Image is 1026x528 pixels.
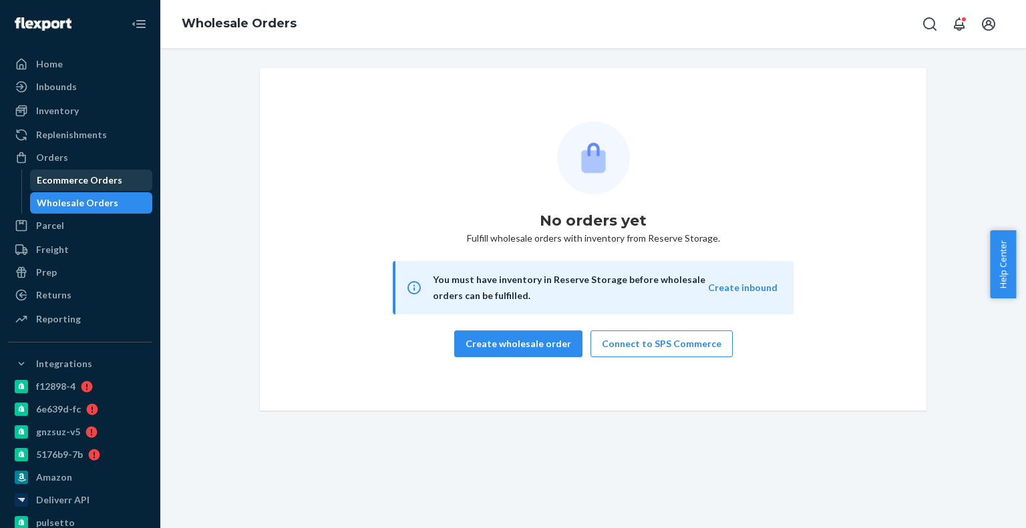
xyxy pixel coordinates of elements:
button: Help Center [990,230,1016,298]
a: Amazon [8,467,152,488]
button: Open account menu [975,11,1002,37]
div: f12898-4 [36,380,75,393]
a: Inbounds [8,76,152,97]
div: Amazon [36,471,72,484]
button: Connect to SPS Commerce [590,330,733,357]
div: Reporting [36,312,81,326]
div: Parcel [36,219,64,232]
button: Create wholesale order [454,330,582,357]
div: 5176b9-7b [36,448,83,461]
img: Empty list [557,121,630,194]
button: Open notifications [946,11,973,37]
div: Inventory [36,104,79,117]
a: Orders [8,147,152,168]
a: Freight [8,239,152,260]
button: Create inbound [708,281,778,294]
a: Replenishments [8,124,152,146]
a: Wholesale Orders [182,16,297,31]
button: Integrations [8,353,152,374]
div: Replenishments [36,128,107,142]
a: Reporting [8,308,152,330]
ol: breadcrumbs [171,5,307,43]
div: 6e639d-fc [36,403,81,416]
a: f12898-4 [8,376,152,397]
a: Parcel [8,215,152,236]
button: Open Search Box [916,11,943,37]
h1: No orders yet [540,210,647,232]
div: Freight [36,243,69,256]
a: 5176b9-7b [8,444,152,465]
div: You must have inventory in Reserve Storage before wholesale orders can be fulfilled. [433,272,708,304]
a: gnzsuz-v5 [8,421,152,443]
div: Ecommerce Orders [37,174,122,187]
div: Deliverr API [36,493,90,507]
a: 6e639d-fc [8,399,152,420]
div: Returns [36,288,71,302]
a: Home [8,53,152,75]
button: Close Navigation [126,11,152,37]
a: Returns [8,284,152,306]
a: Deliverr API [8,489,152,511]
div: Wholesale Orders [37,196,118,210]
div: Prep [36,266,57,279]
a: Inventory [8,100,152,121]
div: Fulfill wholesale orders with inventory from Reserve Storage. [271,121,916,357]
div: Inbounds [36,80,77,93]
div: Orders [36,151,68,164]
div: Integrations [36,357,92,370]
div: gnzsuz-v5 [36,425,80,439]
a: Prep [8,262,152,283]
img: Flexport logo [15,17,71,31]
a: Ecommerce Orders [30,170,153,191]
a: Wholesale Orders [30,192,153,214]
div: Home [36,57,63,71]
